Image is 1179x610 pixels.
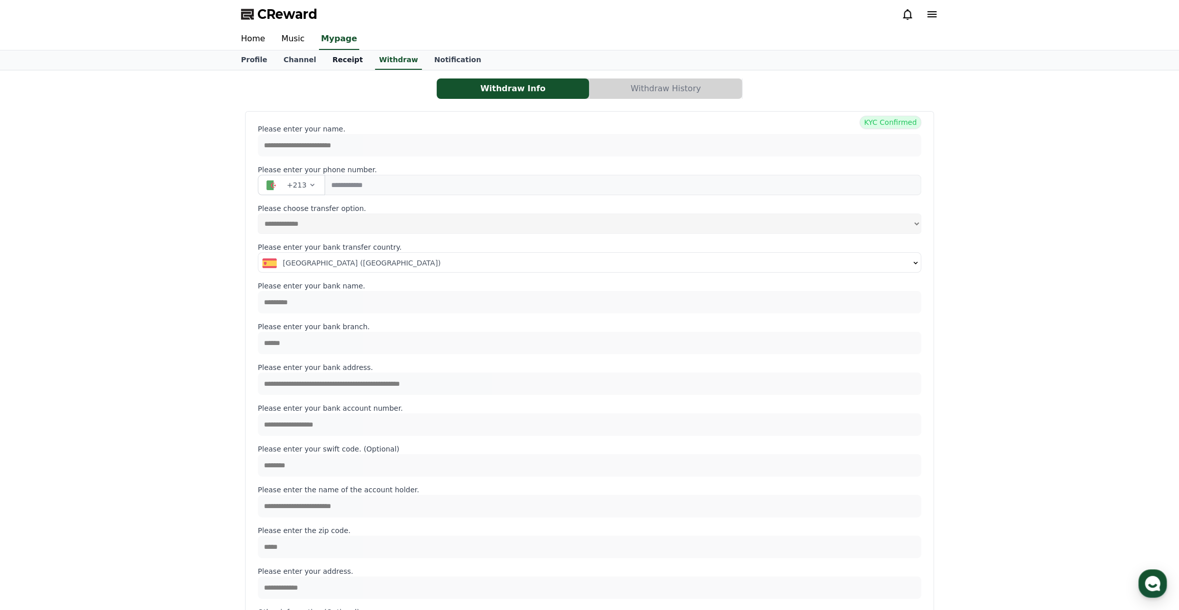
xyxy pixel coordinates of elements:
[85,339,115,347] span: Messages
[233,50,275,70] a: Profile
[131,323,196,349] a: Settings
[319,29,359,50] a: Mypage
[258,124,921,134] p: Please enter your name.
[258,566,921,576] p: Please enter your address.
[3,323,67,349] a: Home
[258,362,921,373] p: Please enter your bank address.
[375,50,422,70] a: Withdraw
[258,281,921,291] p: Please enter your bank name.
[258,525,921,536] p: Please enter the zip code.
[241,6,317,22] a: CReward
[67,323,131,349] a: Messages
[257,6,317,22] span: CReward
[233,29,273,50] a: Home
[437,78,589,99] button: Withdraw Info
[589,78,742,99] button: Withdraw History
[273,29,313,50] a: Music
[426,50,489,70] a: Notification
[258,203,921,214] p: Please choose transfer option.
[258,242,921,252] p: Please enter your bank transfer country.
[860,116,921,129] span: KYC Confirmed
[324,50,371,70] a: Receipt
[258,444,921,454] p: Please enter your swift code. (Optional)
[258,485,921,495] p: Please enter the name of the account holder.
[275,50,324,70] a: Channel
[258,165,921,175] p: Please enter your phone number.
[258,403,921,413] p: Please enter your bank account number.
[287,180,306,190] span: +213
[151,338,176,347] span: Settings
[283,258,441,268] span: [GEOGRAPHIC_DATA] ([GEOGRAPHIC_DATA])
[26,338,44,347] span: Home
[258,322,921,332] p: Please enter your bank branch.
